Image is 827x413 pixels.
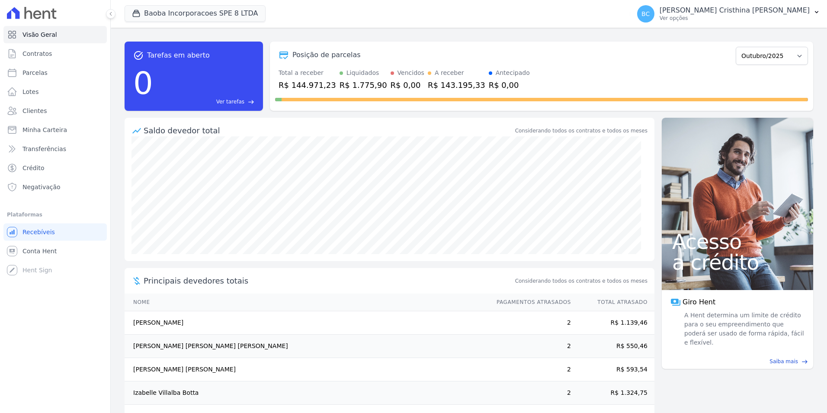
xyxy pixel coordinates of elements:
span: Transferências [22,145,66,153]
div: Liquidados [346,68,379,77]
td: [PERSON_NAME] [PERSON_NAME] [125,358,488,381]
span: Principais devedores totais [144,275,513,287]
a: Conta Hent [3,242,107,260]
a: Crédito [3,159,107,177]
span: Giro Hent [683,297,715,307]
a: Minha Carteira [3,121,107,139]
a: Transferências [3,140,107,158]
p: [PERSON_NAME] Cristhina [PERSON_NAME] [660,6,810,15]
div: R$ 0,00 [489,79,530,91]
div: Antecipado [496,68,530,77]
span: Acesso [672,231,803,252]
span: A Hent determina um limite de crédito para o seu empreendimento que poderá ser usado de forma ráp... [683,311,805,347]
td: 2 [488,335,571,358]
span: task_alt [133,50,144,61]
div: Total a receber [279,68,336,77]
a: Lotes [3,83,107,100]
button: Baoba Incorporacoes SPE 8 LTDA [125,5,266,22]
span: east [801,358,808,365]
a: Negativação [3,178,107,196]
p: Ver opções [660,15,810,22]
div: R$ 0,00 [391,79,424,91]
a: Clientes [3,102,107,119]
span: Recebíveis [22,228,55,236]
span: Considerando todos os contratos e todos os meses [515,277,647,285]
a: Parcelas [3,64,107,81]
a: Contratos [3,45,107,62]
td: R$ 593,54 [571,358,654,381]
span: a crédito [672,252,803,273]
div: R$ 1.775,90 [340,79,387,91]
span: Crédito [22,164,45,172]
th: Nome [125,294,488,311]
span: Minha Carteira [22,126,67,134]
span: Conta Hent [22,247,57,255]
a: Ver tarefas east [157,98,254,106]
td: Izabelle Villalba Botta [125,381,488,405]
span: Contratos [22,49,52,58]
div: Saldo devedor total [144,125,513,136]
span: east [248,99,254,105]
div: Posição de parcelas [292,50,361,60]
span: Clientes [22,106,47,115]
button: BC [PERSON_NAME] Cristhina [PERSON_NAME] Ver opções [630,2,827,26]
th: Pagamentos Atrasados [488,294,571,311]
td: 2 [488,311,571,335]
span: Negativação [22,183,61,191]
div: Vencidos [397,68,424,77]
span: Tarefas em aberto [147,50,210,61]
div: A receber [435,68,464,77]
span: Parcelas [22,68,48,77]
td: 2 [488,381,571,405]
span: BC [641,11,650,17]
td: [PERSON_NAME] [PERSON_NAME] [PERSON_NAME] [125,335,488,358]
td: 2 [488,358,571,381]
td: R$ 1.324,75 [571,381,654,405]
th: Total Atrasado [571,294,654,311]
div: R$ 144.971,23 [279,79,336,91]
td: [PERSON_NAME] [125,311,488,335]
div: Plataformas [7,210,103,220]
td: R$ 550,46 [571,335,654,358]
span: Lotes [22,87,39,96]
div: Considerando todos os contratos e todos os meses [515,127,647,135]
span: Visão Geral [22,30,57,39]
a: Saiba mais east [667,358,808,365]
div: 0 [133,61,153,106]
a: Visão Geral [3,26,107,43]
span: Saiba mais [769,358,798,365]
td: R$ 1.139,46 [571,311,654,335]
a: Recebíveis [3,223,107,241]
div: R$ 143.195,33 [428,79,485,91]
span: Ver tarefas [216,98,244,106]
